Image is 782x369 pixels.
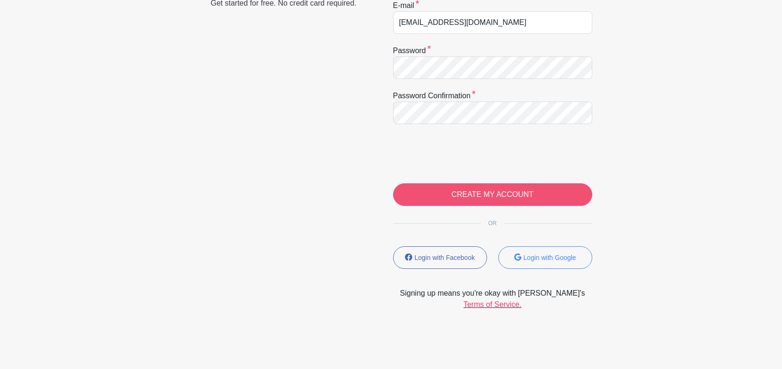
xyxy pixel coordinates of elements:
small: Login with Google [523,254,576,261]
span: Signing up means you're okay with [PERSON_NAME]'s [387,288,598,299]
button: Login with Google [498,246,592,269]
input: e.g. julie@eventco.com [393,11,592,34]
a: Terms of Service. [464,300,522,308]
iframe: reCAPTCHA [393,135,536,172]
small: Login with Facebook [415,254,475,261]
label: Password [393,45,431,56]
label: Password confirmation [393,90,476,102]
span: OR [481,220,504,227]
button: Login with Facebook [393,246,487,269]
input: CREATE MY ACCOUNT [393,183,592,206]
